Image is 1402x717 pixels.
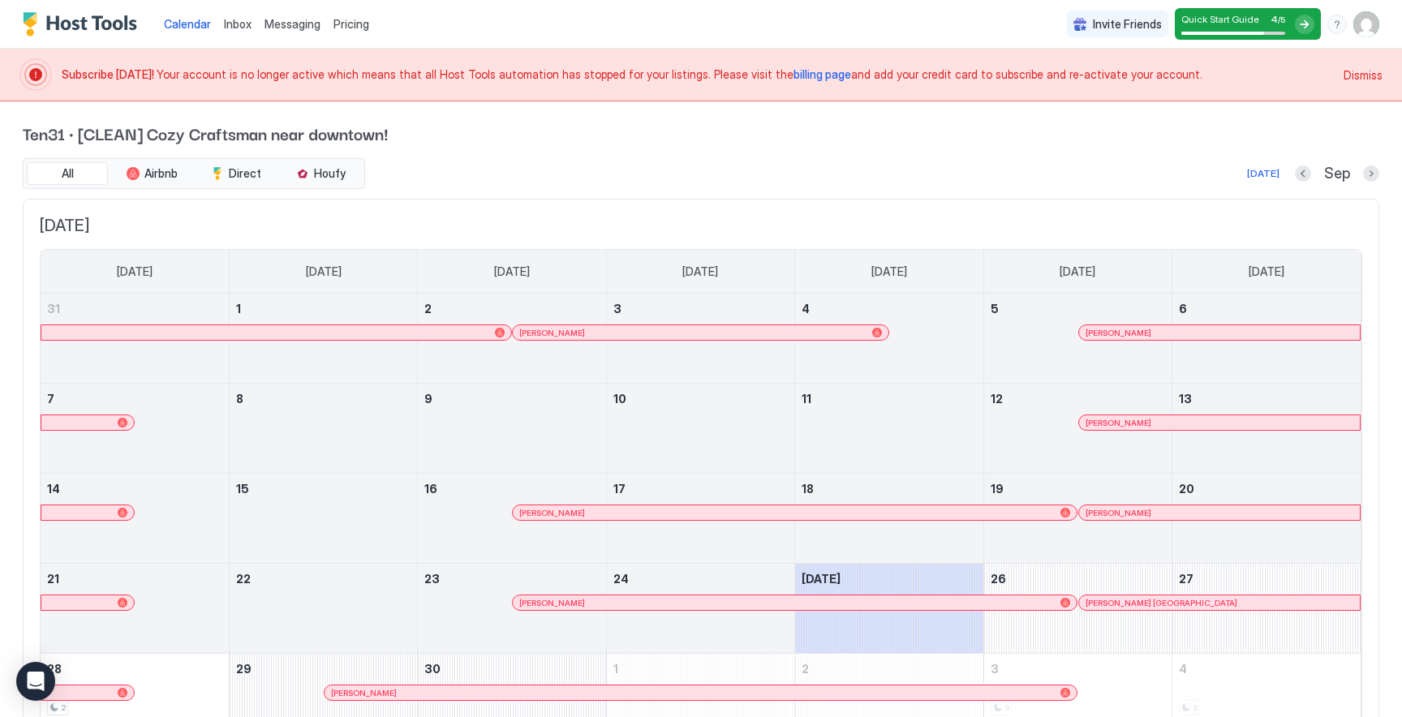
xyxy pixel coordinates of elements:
span: Airbnb [144,166,178,181]
td: September 6, 2025 [1172,294,1361,384]
a: September 23, 2025 [418,564,605,594]
a: September 10, 2025 [607,384,794,414]
a: Thursday [855,250,923,294]
div: Dismiss [1344,67,1383,84]
span: 1 [236,302,241,316]
td: September 11, 2025 [795,384,983,474]
span: 12 [991,392,1003,406]
a: September 17, 2025 [607,474,794,504]
span: Your account is no longer active which means that all Host Tools automation has stopped for your ... [62,67,1334,82]
div: menu [1327,15,1347,34]
span: Pricing [333,17,369,32]
td: September 2, 2025 [418,294,606,384]
td: September 25, 2025 [795,564,983,654]
span: [DATE] [494,264,530,279]
a: September 30, 2025 [418,654,605,684]
span: [PERSON_NAME] [519,508,585,518]
span: [DATE] [871,264,907,279]
a: September 12, 2025 [984,384,1172,414]
a: October 3, 2025 [984,654,1172,684]
span: 4 [802,302,810,316]
td: September 17, 2025 [606,474,794,564]
span: 14 [47,482,60,496]
td: September 22, 2025 [229,564,417,654]
span: Houfy [314,166,346,181]
td: September 5, 2025 [983,294,1172,384]
a: September 25, 2025 [795,564,983,594]
span: Calendar [164,17,211,31]
div: Open Intercom Messenger [16,662,55,701]
td: September 15, 2025 [229,474,417,564]
a: September 22, 2025 [230,564,417,594]
a: October 2, 2025 [795,654,983,684]
td: September 16, 2025 [418,474,606,564]
span: Direct [229,166,261,181]
span: [PERSON_NAME] [1086,328,1151,338]
div: [DATE] [1247,166,1279,181]
td: September 10, 2025 [606,384,794,474]
span: 27 [1179,572,1193,586]
td: September 21, 2025 [41,564,229,654]
td: September 4, 2025 [795,294,983,384]
td: September 8, 2025 [229,384,417,474]
span: 17 [613,482,626,496]
a: billing page [793,67,851,81]
span: [PERSON_NAME] [1086,508,1151,518]
td: September 19, 2025 [983,474,1172,564]
span: [PERSON_NAME] [519,598,585,608]
span: 10 [613,392,626,406]
a: September 11, 2025 [795,384,983,414]
a: September 1, 2025 [230,294,417,324]
div: [PERSON_NAME] [1086,508,1353,518]
button: Next month [1363,165,1379,182]
a: Wednesday [666,250,734,294]
span: 4 [1271,13,1278,25]
a: September 14, 2025 [41,474,229,504]
td: August 31, 2025 [41,294,229,384]
td: September 14, 2025 [41,474,229,564]
a: Messaging [264,15,320,32]
a: September 7, 2025 [41,384,229,414]
td: September 26, 2025 [983,564,1172,654]
div: [PERSON_NAME] [1086,418,1353,428]
span: 3 [991,662,999,676]
span: 11 [802,392,811,406]
a: September 16, 2025 [418,474,605,504]
span: 6 [1179,302,1187,316]
a: September 19, 2025 [984,474,1172,504]
span: 22 [236,572,251,586]
button: Houfy [280,162,361,185]
a: September 2, 2025 [418,294,605,324]
a: September 9, 2025 [418,384,605,414]
span: 2 [802,662,809,676]
button: All [27,162,108,185]
div: [PERSON_NAME] [519,328,881,338]
span: 2 [424,302,432,316]
span: Sep [1324,165,1350,183]
td: September 1, 2025 [229,294,417,384]
span: / 5 [1278,15,1285,25]
span: [PERSON_NAME] [519,328,585,338]
span: 16 [424,482,437,496]
button: [DATE] [1245,164,1282,183]
span: 13 [1179,392,1192,406]
div: [PERSON_NAME] [1086,328,1353,338]
a: September 29, 2025 [230,654,417,684]
a: Friday [1043,250,1112,294]
span: Invite Friends [1093,17,1162,32]
span: 31 [47,302,60,316]
span: 29 [236,662,252,676]
a: September 5, 2025 [984,294,1172,324]
span: 15 [236,482,249,496]
td: September 7, 2025 [41,384,229,474]
td: September 9, 2025 [418,384,606,474]
span: [DATE] [802,572,841,586]
span: [DATE] [1060,264,1095,279]
span: Quick Start Guide [1181,13,1259,25]
td: September 3, 2025 [606,294,794,384]
span: [DATE] [40,216,1362,236]
a: September 28, 2025 [41,654,229,684]
span: [DATE] [306,264,342,279]
div: tab-group [23,158,365,189]
a: Inbox [224,15,252,32]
